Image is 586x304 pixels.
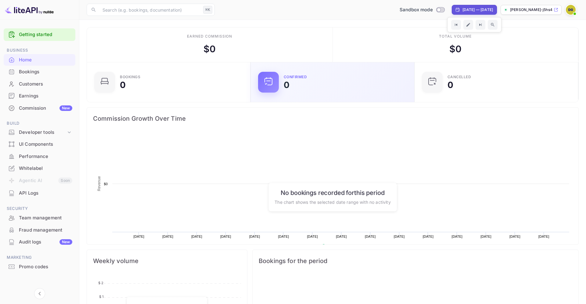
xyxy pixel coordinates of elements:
[4,102,75,114] a: CommissionNew
[439,34,472,39] div: Total volume
[134,235,145,238] text: [DATE]
[463,20,473,30] button: Edit date range
[120,75,140,79] div: Bookings
[451,20,461,30] button: Go to previous time period
[34,288,45,299] button: Collapse navigation
[93,114,572,123] span: Commission Growth Over Time
[510,7,552,13] p: [PERSON_NAME]-j5hs4.n...
[104,182,108,186] text: $0
[19,68,72,75] div: Bookings
[4,47,75,54] span: Business
[448,75,471,79] div: CANCELLED
[4,254,75,261] span: Marketing
[120,81,126,89] div: 0
[19,165,72,172] div: Whitelabel
[400,6,433,13] span: Sandbox mode
[4,66,75,78] div: Bookings
[4,66,75,77] a: Bookings
[4,90,75,101] a: Earnings
[19,227,72,234] div: Fraud management
[59,105,72,111] div: New
[328,244,343,248] text: Revenue
[397,6,447,13] div: Switch to Production mode
[4,261,75,273] div: Promo codes
[19,263,72,270] div: Promo codes
[480,235,491,238] text: [DATE]
[99,295,103,299] tspan: $ 1
[307,235,318,238] text: [DATE]
[275,199,390,205] p: The chart shows the selected date range with no activity
[4,138,75,150] a: UI Components
[4,78,75,90] div: Customers
[4,224,75,236] a: Fraud management
[4,261,75,272] a: Promo codes
[19,141,72,148] div: UI Components
[4,187,75,199] a: API Logs
[97,176,101,191] text: Revenue
[19,93,72,100] div: Earnings
[19,31,72,38] a: Getting started
[4,120,75,127] span: Build
[566,5,576,15] img: Drew Griffiths
[278,235,289,238] text: [DATE]
[259,256,572,266] span: Bookings for the period
[4,54,75,66] div: Home
[220,235,231,238] text: [DATE]
[449,42,462,56] div: $ 0
[19,105,72,112] div: Commission
[249,235,260,238] text: [DATE]
[394,235,405,238] text: [DATE]
[5,5,54,15] img: LiteAPI logo
[4,187,75,199] div: API Logs
[99,4,201,16] input: Search (e.g. bookings, documentation)
[19,81,72,88] div: Customers
[451,235,462,238] text: [DATE]
[4,236,75,247] a: Audit logsNew
[4,90,75,102] div: Earnings
[4,224,75,236] div: Fraud management
[98,281,103,285] tspan: $ 2
[275,189,390,196] h6: No bookings recorded for this period
[4,212,75,224] div: Team management
[4,54,75,65] a: Home
[488,20,498,30] button: Zoom out time range
[4,212,75,223] a: Team management
[4,28,75,41] div: Getting started
[203,42,216,56] div: $ 0
[423,235,434,238] text: [DATE]
[19,129,66,136] div: Developer tools
[4,205,75,212] span: Security
[4,151,75,162] a: Performance
[19,190,72,197] div: API Logs
[191,235,202,238] text: [DATE]
[19,57,72,64] div: Home
[448,81,453,89] div: 0
[162,235,173,238] text: [DATE]
[203,6,212,14] div: ⌘K
[462,7,493,13] div: [DATE] — [DATE]
[19,153,72,160] div: Performance
[93,256,241,266] span: Weekly volume
[336,235,347,238] text: [DATE]
[509,235,520,238] text: [DATE]
[59,239,72,245] div: New
[4,127,75,138] div: Developer tools
[538,235,549,238] text: [DATE]
[365,235,376,238] text: [DATE]
[4,236,75,248] div: Audit logsNew
[187,34,232,39] div: Earned commission
[19,214,72,222] div: Team management
[19,239,72,246] div: Audit logs
[476,20,485,30] button: Go to next time period
[284,75,307,79] div: Confirmed
[284,81,289,89] div: 0
[4,78,75,90] a: Customers
[4,163,75,174] a: Whitelabel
